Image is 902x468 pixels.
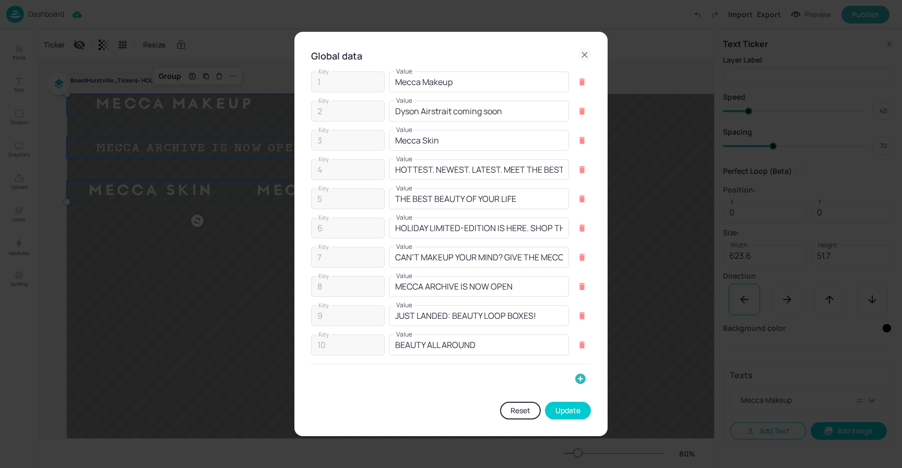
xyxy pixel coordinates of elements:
[318,154,329,163] label: Key
[318,67,329,76] label: Key
[500,402,541,419] button: Reset
[318,213,329,222] label: Key
[396,301,412,309] label: Value
[396,330,412,339] label: Value
[545,402,591,419] button: Update
[396,213,412,222] label: Value
[396,96,412,105] label: Value
[318,125,329,134] label: Key
[396,67,412,76] label: Value
[396,242,412,251] label: Value
[396,125,412,134] label: Value
[396,154,412,163] label: Value
[396,271,412,280] label: Value
[318,184,329,193] label: Key
[318,96,329,105] label: Key
[318,330,329,339] label: Key
[311,49,362,64] h6: Global data
[318,271,329,280] label: Key
[396,184,412,193] label: Value
[318,242,329,251] label: Key
[318,301,329,309] label: Key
